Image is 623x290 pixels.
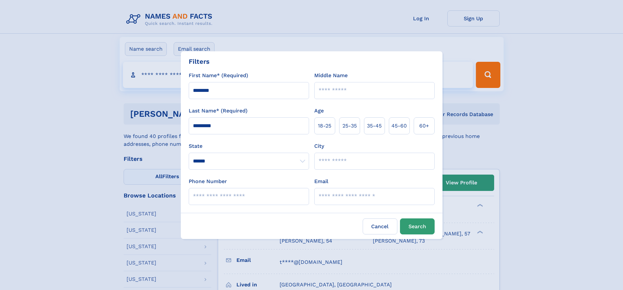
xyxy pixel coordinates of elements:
[314,142,324,150] label: City
[391,122,407,130] span: 45‑60
[400,218,435,234] button: Search
[189,57,210,66] div: Filters
[314,72,348,79] label: Middle Name
[314,107,324,115] label: Age
[314,178,328,185] label: Email
[363,218,397,234] label: Cancel
[189,107,248,115] label: Last Name* (Required)
[419,122,429,130] span: 60+
[189,142,309,150] label: State
[189,72,248,79] label: First Name* (Required)
[318,122,331,130] span: 18‑25
[367,122,382,130] span: 35‑45
[342,122,357,130] span: 25‑35
[189,178,227,185] label: Phone Number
